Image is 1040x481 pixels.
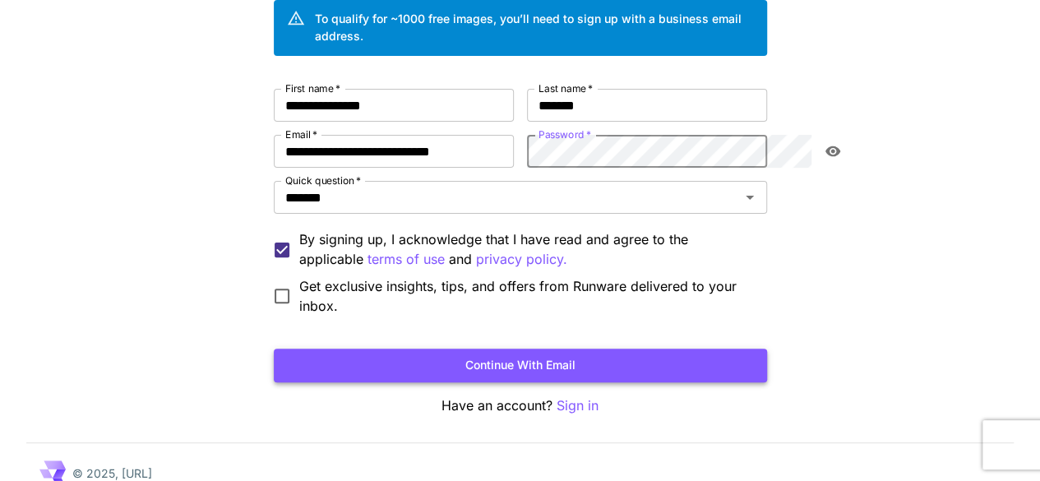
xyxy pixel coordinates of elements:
label: Last name [538,81,593,95]
div: To qualify for ~1000 free images, you’ll need to sign up with a business email address. [315,10,754,44]
button: Continue with email [274,349,767,382]
button: toggle password visibility [818,136,848,166]
p: terms of use [367,249,445,270]
button: By signing up, I acknowledge that I have read and agree to the applicable and privacy policy. [367,249,445,270]
button: By signing up, I acknowledge that I have read and agree to the applicable terms of use and [476,249,567,270]
p: privacy policy. [476,249,567,270]
label: Quick question [285,173,361,187]
label: Password [538,127,591,141]
p: Have an account? [274,395,767,416]
label: First name [285,81,340,95]
p: By signing up, I acknowledge that I have read and agree to the applicable and [299,229,754,270]
span: Get exclusive insights, tips, and offers from Runware delivered to your inbox. [299,276,754,316]
label: Email [285,127,317,141]
button: Sign in [557,395,599,416]
button: Open [738,186,761,209]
